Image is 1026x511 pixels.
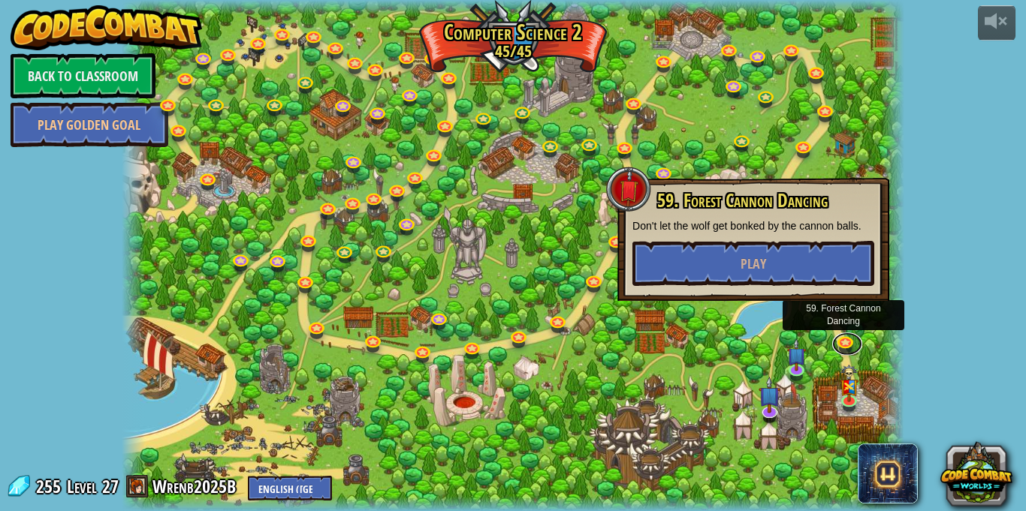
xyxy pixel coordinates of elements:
[36,474,65,498] span: 255
[11,5,203,50] img: CodeCombat - Learn how to code by playing a game
[632,241,874,286] button: Play
[102,474,119,498] span: 27
[786,339,805,371] img: level-banner-unstarted-subscriber.png
[67,474,97,499] span: Level
[840,365,859,402] img: level-banner-multiplayer.png
[11,53,155,98] a: Back to Classroom
[11,102,168,147] a: Play Golden Goal
[152,474,240,498] a: Wrenb2025B
[978,5,1015,41] button: Adjust volume
[632,218,874,233] p: Don't let the wolf get bonked by the cannon balls.
[741,254,766,273] span: Play
[657,188,828,213] span: 59. Forest Cannon Dancing
[759,376,780,413] img: level-banner-unstarted-subscriber.png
